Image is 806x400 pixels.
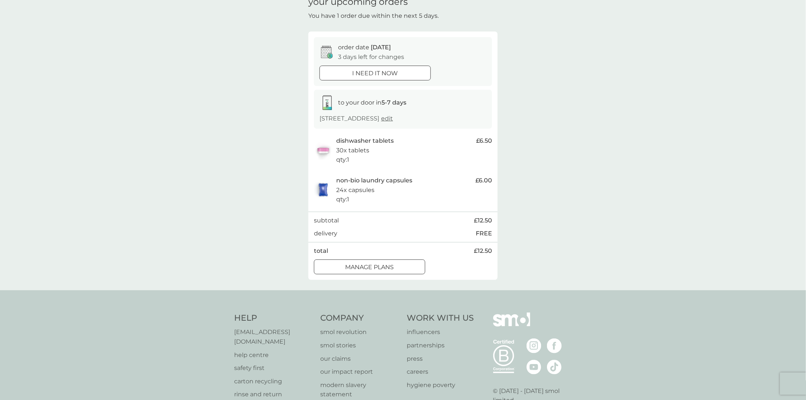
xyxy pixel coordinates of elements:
[407,327,474,337] a: influencers
[308,11,439,21] p: You have 1 order due within the next 5 days.
[321,313,400,324] h4: Company
[476,136,492,146] span: £6.50
[407,354,474,364] a: press
[320,66,431,80] button: i need it now
[547,360,562,374] img: visit the smol Tiktok page
[234,390,313,399] a: rinse and return
[336,136,394,146] p: dishwasher tablets
[234,350,313,360] a: help centre
[314,216,339,225] p: subtotal
[321,341,400,350] a: smol stories
[474,216,492,225] span: £12.50
[353,69,398,78] p: i need it now
[371,44,391,51] span: [DATE]
[476,229,492,238] p: FREE
[336,185,374,195] p: 24x capsules
[381,99,406,106] strong: 5-7 days
[320,114,393,123] p: [STREET_ADDRESS]
[234,377,313,386] a: carton recycling
[338,43,391,52] p: order date
[407,313,474,324] h4: Work With Us
[321,380,400,399] a: modern slavery statement
[474,246,492,256] span: £12.50
[321,367,400,377] a: our impact report
[336,155,349,165] p: qty : 1
[547,338,562,353] img: visit the smol Facebook page
[527,360,541,374] img: visit the smol Youtube page
[381,115,393,122] a: edit
[493,313,530,338] img: smol
[407,341,474,350] a: partnerships
[314,246,328,256] p: total
[475,176,492,185] span: £6.00
[527,338,541,353] img: visit the smol Instagram page
[338,52,404,62] p: 3 days left for changes
[234,327,313,346] a: [EMAIL_ADDRESS][DOMAIN_NAME]
[314,259,425,274] button: manage plans
[234,313,313,324] h4: Help
[336,146,369,155] p: 30x tablets
[407,367,474,377] a: careers
[345,262,394,272] p: manage plans
[321,354,400,364] a: our claims
[336,195,349,204] p: qty : 1
[338,99,406,106] span: to your door in
[407,380,474,390] a: hygiene poverty
[314,229,337,238] p: delivery
[336,176,412,185] p: non-bio laundry capsules
[321,327,400,337] a: smol revolution
[234,363,313,373] a: safety first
